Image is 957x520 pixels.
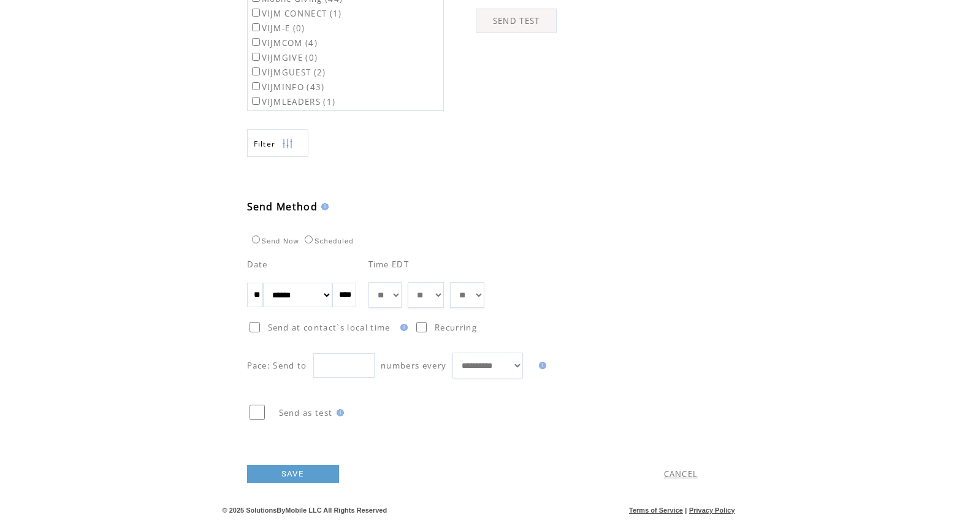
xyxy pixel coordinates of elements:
input: VIJM-E (0) [252,23,260,31]
input: VIJMCOM (4) [252,38,260,46]
span: | [685,507,687,514]
label: VIJM-E (0) [250,23,305,34]
img: help.gif [333,409,344,416]
span: Show filters [254,139,276,149]
img: help.gif [318,203,329,210]
span: Send as test [279,407,333,418]
label: Send Now [249,237,299,245]
img: help.gif [535,362,546,369]
a: CANCEL [664,468,698,480]
input: Scheduled [305,235,313,243]
img: help.gif [397,324,408,331]
span: numbers every [381,360,446,371]
a: Terms of Service [629,507,683,514]
span: Pace: Send to [247,360,307,371]
img: filters.png [282,130,293,158]
input: Send Now [252,235,260,243]
input: VIJM CONNECT (1) [252,9,260,17]
input: VIJMGUEST (2) [252,67,260,75]
span: Send Method [247,200,318,213]
span: Date [247,259,268,270]
label: VIJMGUEST (2) [250,67,326,78]
a: Privacy Policy [689,507,735,514]
label: VIJM CONNECT (1) [250,8,342,19]
a: SEND TEST [476,9,557,33]
label: VIJMLEADERS (1) [250,96,336,107]
a: Filter [247,129,308,157]
span: © 2025 SolutionsByMobile LLC All Rights Reserved [223,507,387,514]
span: Recurring [435,322,477,333]
label: Scheduled [302,237,354,245]
a: SAVE [247,465,339,483]
input: VIJMLEADERS (1) [252,97,260,105]
span: Send at contact`s local time [268,322,391,333]
label: VIJMCOM (4) [250,37,318,48]
label: VIJMINFO (43) [250,82,325,93]
input: VIJMINFO (43) [252,82,260,90]
input: VIJMGIVE (0) [252,53,260,61]
label: VIJMGIVE (0) [250,52,318,63]
span: Time EDT [368,259,410,270]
